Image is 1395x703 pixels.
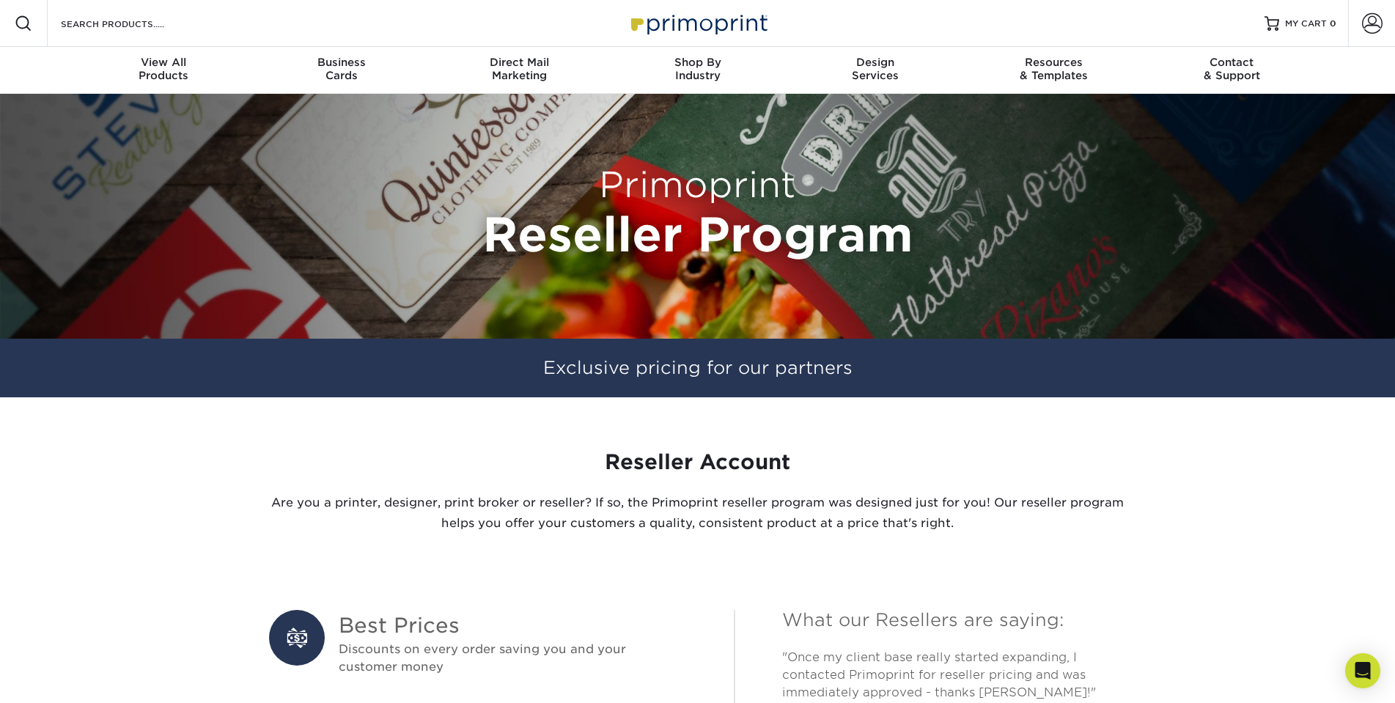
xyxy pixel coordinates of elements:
[269,207,1127,263] h1: Reseller Program
[965,56,1143,82] div: & Templates
[258,339,1138,397] div: Exclusive pricing for our partners
[1143,56,1321,82] div: & Support
[608,56,787,82] div: Industry
[1330,18,1336,29] span: 0
[965,56,1143,69] span: Resources
[269,610,687,676] li: Discounts on every order saving you and your customer money
[1285,18,1327,30] span: MY CART
[430,56,608,69] span: Direct Mail
[1345,653,1380,688] div: Open Intercom Messenger
[430,47,608,94] a: Direct MailMarketing
[1143,56,1321,69] span: Contact
[75,47,253,94] a: View AllProducts
[59,15,202,32] input: SEARCH PRODUCTS.....
[787,47,965,94] a: DesignServices
[252,56,430,82] div: Cards
[75,56,253,69] span: View All
[252,47,430,94] a: BusinessCards
[782,649,1127,702] p: "Once my client base really started expanding, I contacted Primoprint for reseller pricing and wa...
[625,7,771,39] img: Primoprint
[787,56,965,69] span: Design
[965,47,1143,94] a: Resources& Templates
[339,610,687,641] span: Best Prices
[1143,47,1321,94] a: Contact& Support
[787,56,965,82] div: Services
[608,47,787,94] a: Shop ByIndustry
[269,493,1127,534] p: Are you a printer, designer, print broker or reseller? If so, the Primoprint reseller program was...
[269,164,1127,207] h2: Primoprint
[608,56,787,69] span: Shop By
[269,450,1127,475] h3: Reseller Account
[430,56,608,82] div: Marketing
[75,56,253,82] div: Products
[782,610,1127,631] h4: What our Resellers are saying:
[252,56,430,69] span: Business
